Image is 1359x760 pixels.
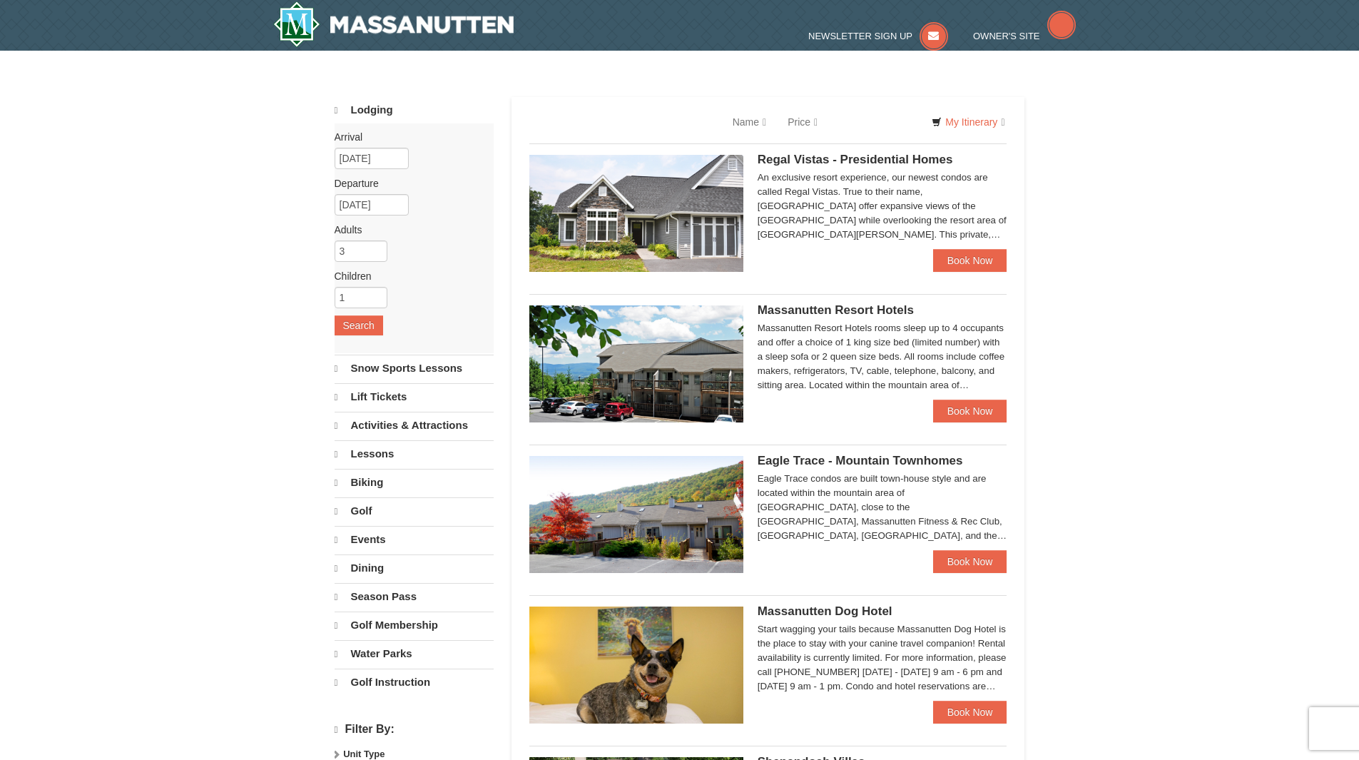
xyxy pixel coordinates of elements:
img: 19218991-1-902409a9.jpg [529,155,743,272]
div: An exclusive resort experience, our newest condos are called Regal Vistas. True to their name, [G... [758,171,1007,242]
div: Massanutten Resort Hotels rooms sleep up to 4 occupants and offer a choice of 1 king size bed (li... [758,321,1007,392]
a: Biking [335,469,494,496]
a: My Itinerary [922,111,1014,133]
div: Start wagging your tails because Massanutten Dog Hotel is the place to stay with your canine trav... [758,622,1007,694]
img: 19219026-1-e3b4ac8e.jpg [529,305,743,422]
a: Owner's Site [973,31,1076,41]
a: Dining [335,554,494,582]
a: Golf Membership [335,612,494,639]
img: 19218983-1-9b289e55.jpg [529,456,743,573]
img: Massanutten Resort Logo [273,1,514,47]
a: Season Pass [335,583,494,610]
label: Departure [335,176,483,191]
a: Activities & Attractions [335,412,494,439]
img: 27428181-5-81c892a3.jpg [529,607,743,724]
span: Massanutten Resort Hotels [758,303,914,317]
a: Newsletter Sign Up [808,31,948,41]
a: Snow Sports Lessons [335,355,494,382]
a: Lessons [335,440,494,467]
a: Lodging [335,97,494,123]
a: Events [335,526,494,553]
a: Water Parks [335,640,494,667]
a: Book Now [933,550,1007,573]
label: Arrival [335,130,483,144]
h4: Filter By: [335,723,494,736]
span: Owner's Site [973,31,1040,41]
a: Massanutten Resort [273,1,514,47]
span: Massanutten Dog Hotel [758,604,892,618]
label: Children [335,269,483,283]
a: Book Now [933,400,1007,422]
span: Newsletter Sign Up [808,31,912,41]
span: Regal Vistas - Presidential Homes [758,153,953,166]
a: Name [722,108,777,136]
button: Search [335,315,383,335]
label: Adults [335,223,483,237]
span: Eagle Trace - Mountain Townhomes [758,454,963,467]
a: Golf Instruction [335,669,494,696]
a: Book Now [933,701,1007,724]
a: Price [777,108,828,136]
div: Eagle Trace condos are built town-house style and are located within the mountain area of [GEOGRA... [758,472,1007,543]
strong: Unit Type [343,749,385,759]
a: Lift Tickets [335,383,494,410]
a: Book Now [933,249,1007,272]
a: Golf [335,497,494,525]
